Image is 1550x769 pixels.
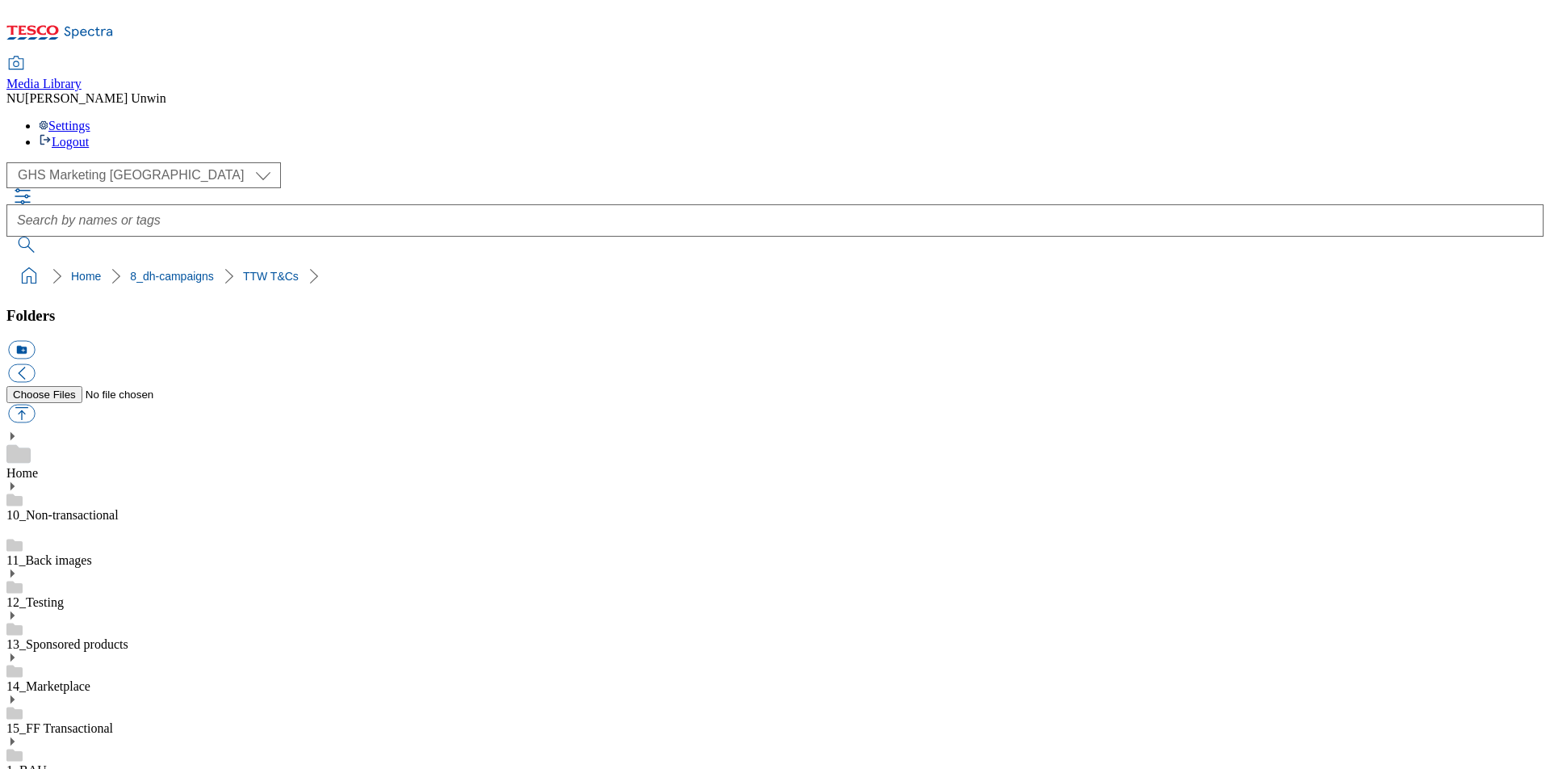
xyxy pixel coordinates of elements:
[39,119,90,132] a: Settings
[6,466,38,480] a: Home
[243,270,299,283] a: TTW T&Cs
[6,637,128,651] a: 13_Sponsored products
[6,77,82,90] span: Media Library
[6,595,64,609] a: 12_Testing
[6,261,1544,292] nav: breadcrumb
[6,204,1544,237] input: Search by names or tags
[39,135,89,149] a: Logout
[25,91,166,105] span: [PERSON_NAME] Unwin
[130,270,214,283] a: 8_dh-campaigns
[6,553,92,567] a: 11_Back images
[71,270,101,283] a: Home
[6,307,1544,325] h3: Folders
[6,91,25,105] span: NU
[16,263,42,289] a: home
[6,721,113,735] a: 15_FF Transactional
[6,679,90,693] a: 14_Marketplace
[6,508,119,522] a: 10_Non-transactional
[6,57,82,91] a: Media Library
